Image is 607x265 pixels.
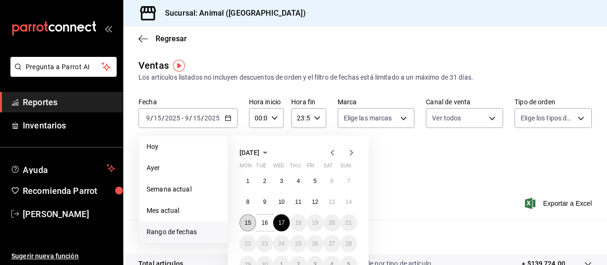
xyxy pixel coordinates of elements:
[138,73,592,82] div: Los artículos listados no incluyen descuentos de orden y el filtro de fechas está limitado a un m...
[290,214,306,231] button: September 18, 2025
[323,235,340,252] button: September 27, 2025
[273,214,290,231] button: September 17, 2025
[150,114,153,122] span: /
[165,114,181,122] input: ----
[340,163,351,173] abbr: Sunday
[515,99,592,105] label: Tipo de orden
[273,163,284,173] abbr: Wednesday
[307,214,323,231] button: September 19, 2025
[239,214,256,231] button: September 15, 2025
[7,69,117,79] a: Pregunta a Parrot AI
[290,193,306,210] button: September 11, 2025
[346,240,352,247] abbr: September 28, 2025
[256,173,273,190] button: September 2, 2025
[156,34,187,43] span: Regresar
[338,99,415,105] label: Marca
[263,178,267,184] abbr: September 2, 2025
[312,219,318,226] abbr: September 19, 2025
[307,173,323,190] button: September 5, 2025
[23,96,115,109] span: Reportes
[527,198,592,209] button: Exportar a Excel
[290,173,306,190] button: September 4, 2025
[23,119,115,132] span: Inventarios
[239,193,256,210] button: September 8, 2025
[323,173,340,190] button: September 6, 2025
[347,178,350,184] abbr: September 7, 2025
[204,114,220,122] input: ----
[312,240,318,247] abbr: September 26, 2025
[340,193,357,210] button: September 14, 2025
[307,235,323,252] button: September 26, 2025
[329,199,335,205] abbr: September 13, 2025
[245,219,251,226] abbr: September 15, 2025
[346,199,352,205] abbr: September 14, 2025
[261,240,267,247] abbr: September 23, 2025
[256,214,273,231] button: September 16, 2025
[184,114,189,122] input: --
[245,240,251,247] abbr: September 22, 2025
[330,178,333,184] abbr: September 6, 2025
[340,235,357,252] button: September 28, 2025
[193,114,201,122] input: --
[291,99,326,105] label: Hora fin
[239,149,259,156] span: [DATE]
[273,235,290,252] button: September 24, 2025
[189,114,192,122] span: /
[246,178,249,184] abbr: September 1, 2025
[182,114,184,122] span: -
[329,240,335,247] abbr: September 27, 2025
[157,8,306,19] h3: Sucursal: Animal ([GEOGRAPHIC_DATA])
[256,193,273,210] button: September 9, 2025
[297,178,300,184] abbr: September 4, 2025
[147,227,220,237] span: Rango de fechas
[246,199,249,205] abbr: September 8, 2025
[346,219,352,226] abbr: September 21, 2025
[23,208,115,220] span: [PERSON_NAME]
[307,193,323,210] button: September 12, 2025
[138,58,169,73] div: Ventas
[104,25,112,32] button: open_drawer_menu
[521,113,574,123] span: Elige los tipos de orden
[290,235,306,252] button: September 25, 2025
[147,142,220,152] span: Hoy
[295,199,301,205] abbr: September 11, 2025
[323,214,340,231] button: September 20, 2025
[261,219,267,226] abbr: September 16, 2025
[173,60,185,72] img: Tooltip marker
[323,163,333,173] abbr: Saturday
[312,199,318,205] abbr: September 12, 2025
[290,163,300,173] abbr: Thursday
[153,114,162,122] input: --
[273,193,290,210] button: September 10, 2025
[239,173,256,190] button: September 1, 2025
[278,219,285,226] abbr: September 17, 2025
[344,113,392,123] span: Elige las marcas
[278,199,285,205] abbr: September 10, 2025
[239,163,252,173] abbr: Monday
[323,193,340,210] button: September 13, 2025
[263,199,267,205] abbr: September 9, 2025
[23,184,115,197] span: Recomienda Parrot
[10,57,117,77] button: Pregunta a Parrot AI
[147,163,220,173] span: Ayer
[138,99,238,105] label: Fecha
[239,147,271,158] button: [DATE]
[313,178,317,184] abbr: September 5, 2025
[340,173,357,190] button: September 7, 2025
[273,173,290,190] button: September 3, 2025
[278,240,285,247] abbr: September 24, 2025
[256,163,266,173] abbr: Tuesday
[26,62,102,72] span: Pregunta a Parrot AI
[432,113,461,123] span: Ver todos
[307,163,314,173] abbr: Friday
[23,163,103,174] span: Ayuda
[249,99,284,105] label: Hora inicio
[147,184,220,194] span: Semana actual
[426,99,503,105] label: Canal de venta
[295,219,301,226] abbr: September 18, 2025
[340,214,357,231] button: September 21, 2025
[329,219,335,226] abbr: September 20, 2025
[280,178,283,184] abbr: September 3, 2025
